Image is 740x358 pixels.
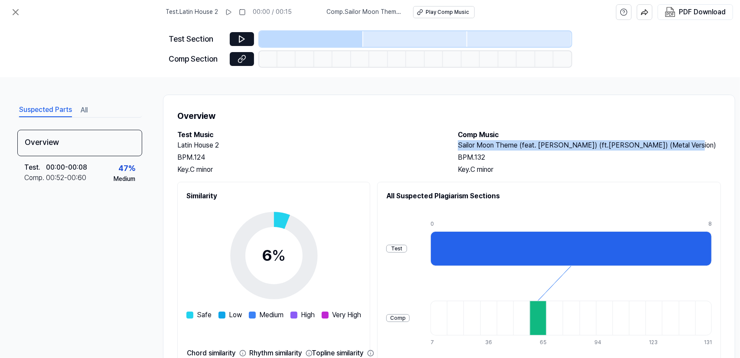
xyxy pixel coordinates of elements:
div: 0 [430,220,708,228]
svg: help [620,8,628,16]
div: BPM. 132 [458,152,721,163]
div: Key. C minor [458,164,721,175]
span: % [272,246,286,265]
div: Test [386,245,407,253]
div: 7 [430,339,447,346]
h2: Similarity [186,191,361,201]
span: Safe [197,310,212,320]
div: 00:00 / 00:15 [253,8,292,16]
h2: Latin House 2 [177,140,440,151]
div: 94 [595,339,611,346]
div: 8 [708,220,712,228]
div: 6 [262,244,286,267]
h2: Comp Music [458,130,721,140]
button: Play Comp Music [413,6,475,18]
h1: Overview [177,109,721,123]
h2: Test Music [177,130,440,140]
div: 36 [485,339,502,346]
span: Comp . Sailor Moon Theme (feat. [PERSON_NAME]) (ft.[PERSON_NAME]) (Metal Version) [326,8,403,16]
div: PDF Download [679,7,726,18]
span: High [301,310,315,320]
div: Overview [17,130,142,156]
button: PDF Download [663,5,727,20]
div: 47 % [118,162,135,175]
div: Comp Section [169,53,225,66]
div: Comp [386,314,410,322]
span: Test . Latin House 2 [166,8,218,16]
div: 123 [649,339,666,346]
h2: Sailor Moon Theme (feat. [PERSON_NAME]) (ft.[PERSON_NAME]) (Metal Version) [458,140,721,151]
img: PDF Download [665,7,675,17]
img: share [641,8,649,16]
div: BPM. 124 [177,152,440,163]
span: Very High [332,310,361,320]
span: Medium [259,310,284,320]
span: Low [229,310,242,320]
div: 131 [704,339,712,346]
div: 00:00 - 00:08 [46,162,87,173]
div: 65 [540,339,556,346]
div: Comp . [24,173,46,183]
div: Test Section [169,33,225,46]
button: All [81,103,88,117]
div: Play Comp Music [426,9,469,16]
button: Suspected Parts [19,103,72,117]
div: Test . [24,162,46,173]
div: Key. C minor [177,164,440,175]
div: 00:52 - 00:60 [46,173,86,183]
button: help [616,4,632,20]
h2: All Suspected Plagiarism Sections [386,191,712,201]
div: Medium [114,175,135,184]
